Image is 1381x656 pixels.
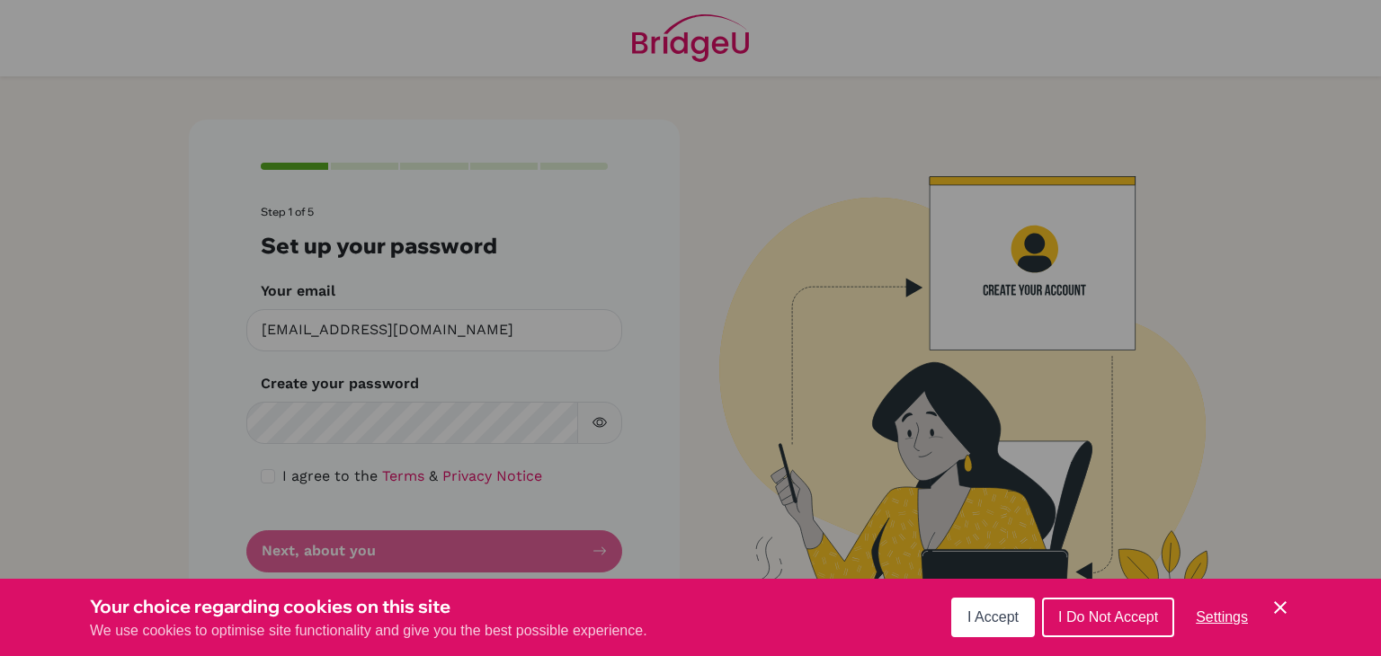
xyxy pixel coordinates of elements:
p: We use cookies to optimise site functionality and give you the best possible experience. [90,620,647,642]
h3: Your choice regarding cookies on this site [90,593,647,620]
button: I Accept [951,598,1035,637]
button: Save and close [1270,597,1291,618]
button: Settings [1181,599,1262,635]
button: I Do Not Accept [1042,598,1174,637]
span: I Do Not Accept [1058,609,1158,625]
span: Settings [1196,609,1248,625]
span: I Accept [967,609,1019,625]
